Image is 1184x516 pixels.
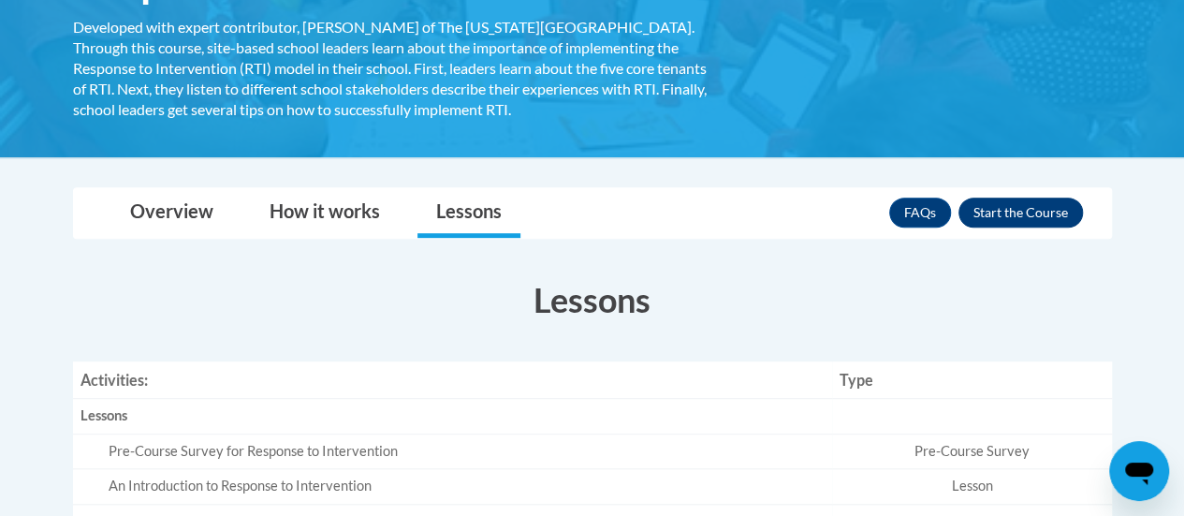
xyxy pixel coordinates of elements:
[832,469,1111,505] td: Lesson
[889,198,951,228] a: FAQs
[73,276,1112,323] h3: Lessons
[73,17,719,120] div: Developed with expert contributor, [PERSON_NAME] of The [US_STATE][GEOGRAPHIC_DATA]. Through this...
[111,188,232,238] a: Overview
[80,406,826,426] div: Lessons
[958,198,1083,228] button: Enroll
[251,188,399,238] a: How it works
[73,361,833,399] th: Activities:
[417,188,520,238] a: Lessons
[832,434,1111,469] td: Pre-Course Survey
[1109,441,1169,501] iframe: Button to launch messaging window
[109,477,826,496] div: An Introduction to Response to Intervention
[109,442,826,462] div: Pre-Course Survey for Response to Intervention
[832,361,1111,399] th: Type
